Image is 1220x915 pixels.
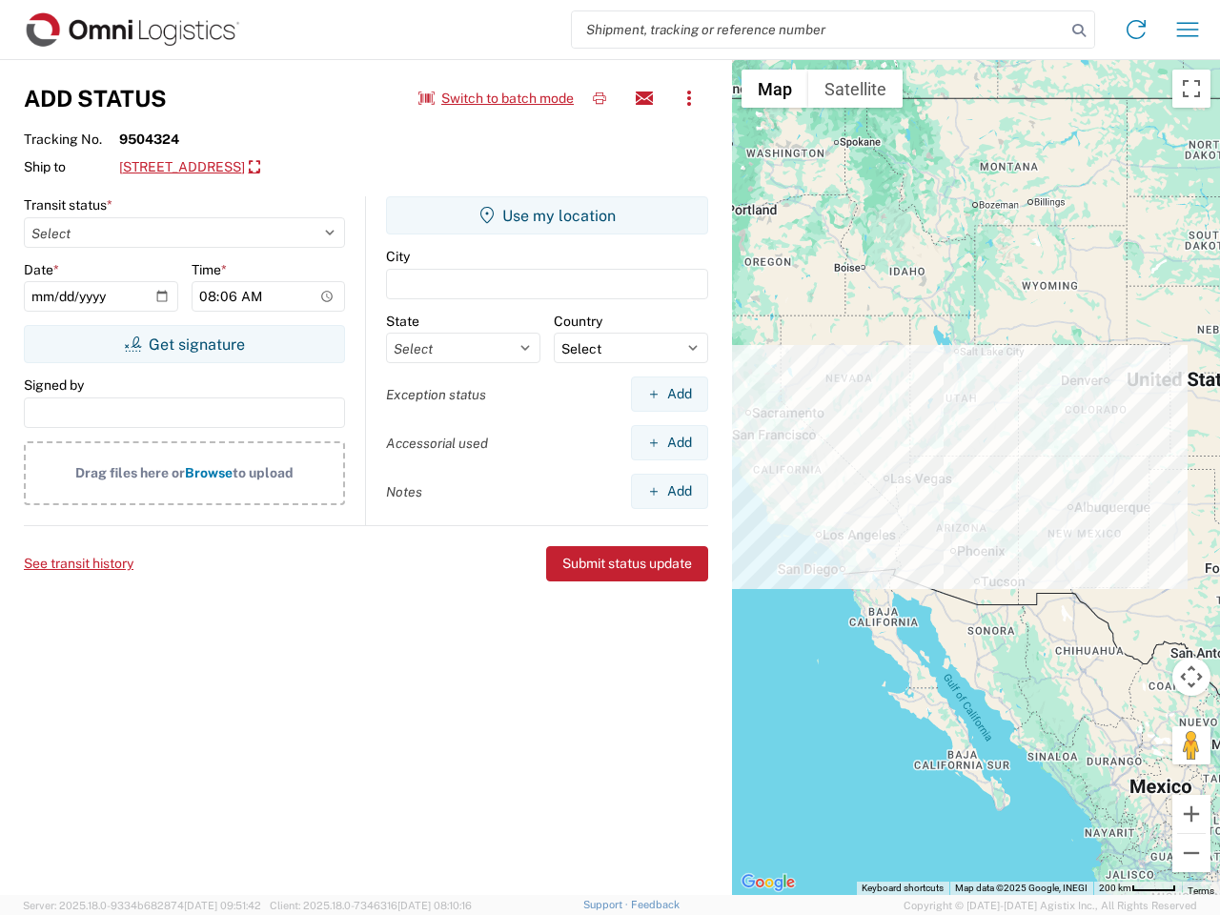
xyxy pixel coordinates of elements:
button: Add [631,425,708,460]
span: to upload [233,465,294,480]
button: Use my location [386,196,708,234]
button: Keyboard shortcuts [862,882,944,895]
label: Transit status [24,196,112,213]
button: Drag Pegman onto the map to open Street View [1172,726,1210,764]
button: Get signature [24,325,345,363]
button: Switch to batch mode [418,83,574,114]
button: Toggle fullscreen view [1172,70,1210,108]
label: Signed by [24,376,84,394]
span: [DATE] 08:10:16 [397,900,472,911]
span: Server: 2025.18.0-9334b682874 [23,900,261,911]
button: Zoom out [1172,834,1210,872]
label: Country [554,313,602,330]
button: Zoom in [1172,795,1210,833]
button: Map camera controls [1172,658,1210,696]
label: State [386,313,419,330]
strong: 9504324 [119,131,179,148]
label: Time [192,261,227,278]
label: Exception status [386,386,486,403]
img: Google [737,870,800,895]
a: Support [583,899,631,910]
button: Add [631,474,708,509]
button: Show street map [742,70,808,108]
input: Shipment, tracking or reference number [572,11,1066,48]
span: [DATE] 09:51:42 [184,900,261,911]
label: Date [24,261,59,278]
span: Ship to [24,158,119,175]
h3: Add Status [24,85,167,112]
a: Open this area in Google Maps (opens a new window) [737,870,800,895]
label: Accessorial used [386,435,488,452]
span: Client: 2025.18.0-7346316 [270,900,472,911]
button: See transit history [24,548,133,579]
button: Show satellite imagery [808,70,903,108]
button: Add [631,376,708,412]
a: Feedback [631,899,680,910]
label: Notes [386,483,422,500]
button: Submit status update [546,546,708,581]
span: Drag files here or [75,465,185,480]
a: [STREET_ADDRESS] [119,152,260,184]
label: City [386,248,410,265]
span: Copyright © [DATE]-[DATE] Agistix Inc., All Rights Reserved [904,897,1197,914]
button: Map Scale: 200 km per 43 pixels [1093,882,1182,895]
span: 200 km [1099,883,1131,893]
span: Browse [185,465,233,480]
span: Map data ©2025 Google, INEGI [955,883,1088,893]
a: Terms [1188,885,1214,896]
span: Tracking No. [24,131,119,148]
